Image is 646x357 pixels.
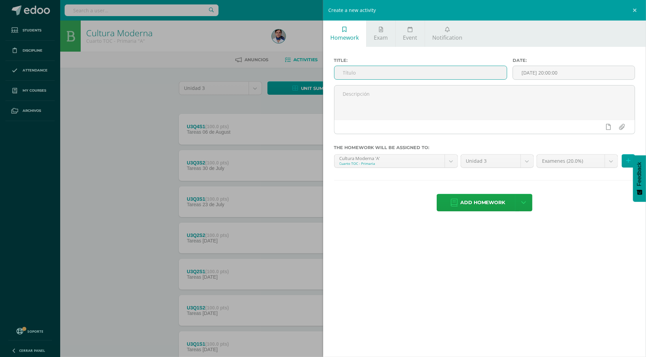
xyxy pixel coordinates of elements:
[334,66,507,79] input: Título
[636,162,643,186] span: Feedback
[367,21,395,47] a: Exam
[460,194,505,211] span: Add homework
[466,155,515,168] span: Unidad 3
[425,21,470,47] a: Notification
[340,161,439,166] div: Cuarto TOC - Primaria
[403,34,417,41] span: Event
[513,58,635,63] label: Date:
[633,155,646,202] button: Feedback - Mostrar encuesta
[542,155,599,168] span: Examenes (20.0%)
[433,34,463,41] span: Notification
[374,34,388,41] span: Exam
[513,66,635,79] input: Fecha de entrega
[537,155,618,168] a: Examenes (20.0%)
[330,34,359,41] span: Homework
[334,155,458,168] a: Cultura Moderna 'A'Cuarto TOC - Primaria
[396,21,425,47] a: Event
[323,21,366,47] a: Homework
[340,155,439,161] div: Cultura Moderna 'A'
[334,145,635,150] label: The homework will be assigned to:
[461,155,533,168] a: Unidad 3
[334,58,507,63] label: Title:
